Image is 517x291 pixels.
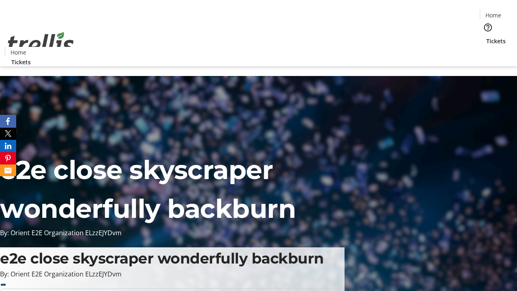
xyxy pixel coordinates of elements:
a: Home [5,48,31,57]
span: Tickets [486,37,506,45]
a: Tickets [480,37,512,45]
span: Home [485,11,501,19]
span: Home [11,48,26,57]
a: Home [480,11,506,19]
button: Help [480,19,496,36]
button: Cart [480,45,496,61]
a: Tickets [5,58,37,66]
span: Tickets [11,58,31,66]
img: Orient E2E Organization ELzzEJYDvm's Logo [5,23,77,63]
